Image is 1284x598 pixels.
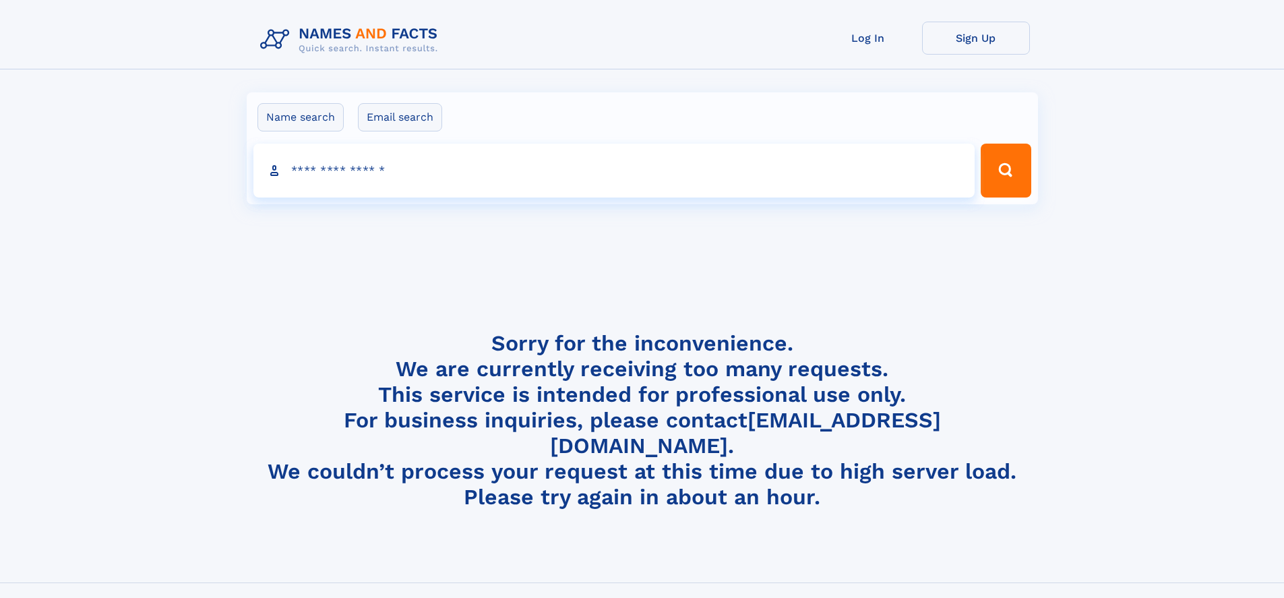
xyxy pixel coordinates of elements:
[922,22,1030,55] a: Sign Up
[814,22,922,55] a: Log In
[550,407,941,458] a: [EMAIL_ADDRESS][DOMAIN_NAME]
[253,144,975,198] input: search input
[255,330,1030,510] h4: Sorry for the inconvenience. We are currently receiving too many requests. This service is intend...
[255,22,449,58] img: Logo Names and Facts
[981,144,1031,198] button: Search Button
[257,103,344,131] label: Name search
[358,103,442,131] label: Email search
